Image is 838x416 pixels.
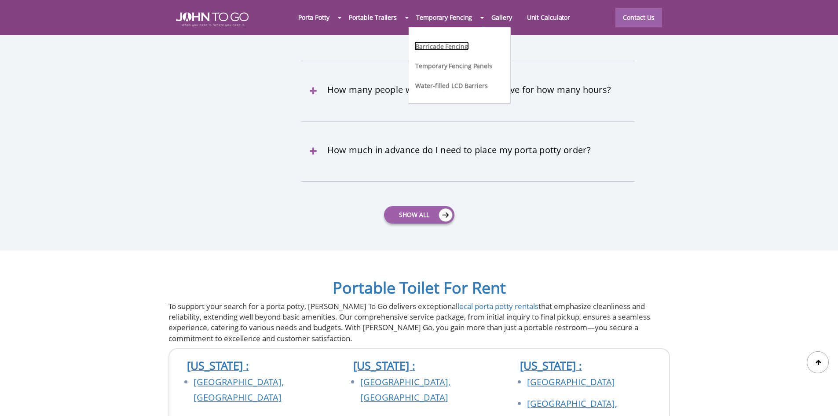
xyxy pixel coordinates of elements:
[409,8,479,27] a: Temporary Fencing
[414,81,489,90] a: Water-filled LCD Barriers
[291,8,337,27] a: Porta Potty
[333,277,506,298] a: Portable Toilet For Rent
[414,61,493,70] a: Temporary Fencing Panels
[301,85,635,95] a: How many people will a porta potty unit serve for how many hours?
[520,358,582,373] a: [US_STATE] :
[176,12,249,26] img: JOHN to go
[341,8,404,27] a: Portable Trailers
[439,208,453,222] img: icon
[384,206,454,224] a: Show All
[301,145,635,155] a: How much in advance do I need to place my porta potty order?
[187,358,249,373] a: [US_STATE] :
[353,358,415,373] a: [US_STATE] :
[414,41,468,51] a: Barricade Fencing
[615,8,662,27] a: Contact Us
[360,376,450,403] a: [GEOGRAPHIC_DATA], [GEOGRAPHIC_DATA]
[520,8,578,27] a: Unit Calculator
[168,301,670,344] p: To support your search for a porta potty, [PERSON_NAME] To Go delivers exceptional that emphasize...
[527,376,615,388] a: [GEOGRAPHIC_DATA]
[457,301,538,311] a: local porta potty rentals
[194,376,284,403] a: [GEOGRAPHIC_DATA], [GEOGRAPHIC_DATA]
[484,8,519,27] a: Gallery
